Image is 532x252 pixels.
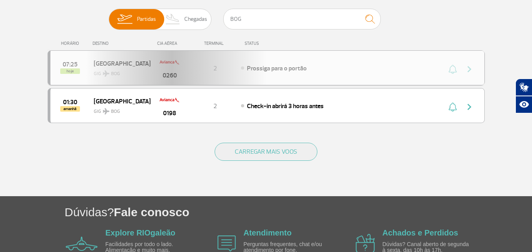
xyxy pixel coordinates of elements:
[50,41,93,46] div: HORÁRIO
[150,41,189,46] div: CIA AÉREA
[94,104,144,115] span: GIG
[449,102,457,112] img: sino-painel-voo.svg
[465,102,474,112] img: seta-direita-painel-voo.svg
[66,237,98,251] img: airplane icon
[163,109,176,118] span: 0198
[223,9,381,29] input: Voo, cidade ou cia aérea
[93,41,150,46] div: DESTINO
[137,9,156,29] span: Partidas
[112,9,137,29] img: slider-embarque
[189,41,241,46] div: TERMINAL
[184,9,207,29] span: Chegadas
[243,228,291,237] a: Atendimento
[161,9,185,29] img: slider-desembarque
[215,143,317,161] button: CARREGAR MAIS VOOS
[94,96,144,106] span: [GEOGRAPHIC_DATA]
[213,102,217,110] span: 2
[515,79,532,96] button: Abrir tradutor de língua de sinais.
[103,108,109,114] img: destiny_airplane.svg
[241,41,305,46] div: STATUS
[60,106,80,112] span: amanhã
[247,102,324,110] span: Check-in abrirá 3 horas antes
[114,206,189,219] span: Fale conosco
[63,99,77,105] span: 2025-10-01 01:30:00
[217,235,236,252] img: airplane icon
[65,204,532,220] h1: Dúvidas?
[111,108,120,115] span: BOG
[382,228,458,237] a: Achados e Perdidos
[515,79,532,113] div: Plugin de acessibilidade da Hand Talk.
[106,228,176,237] a: Explore RIOgaleão
[515,96,532,113] button: Abrir recursos assistivos.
